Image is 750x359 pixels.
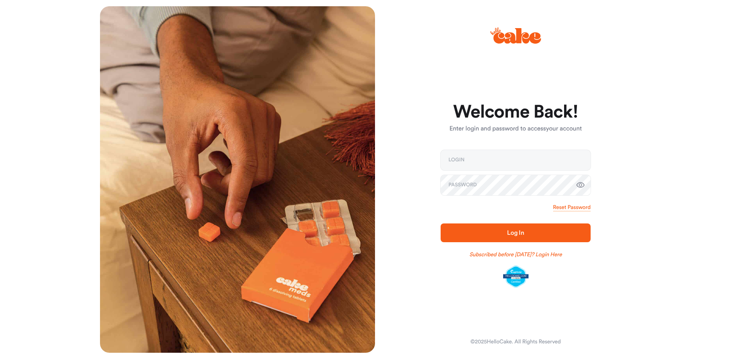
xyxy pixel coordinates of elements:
[553,204,591,211] a: Reset Password
[470,338,561,346] div: © 2025 HelloCake. All Rights Reserved
[441,124,591,134] p: Enter login and password to access your account
[503,266,529,288] img: legit-script-certified.png
[507,230,524,236] span: Log In
[470,251,562,259] a: Subscribed before [DATE]? Login Here
[441,103,591,121] h1: Welcome Back!
[441,223,591,242] button: Log In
